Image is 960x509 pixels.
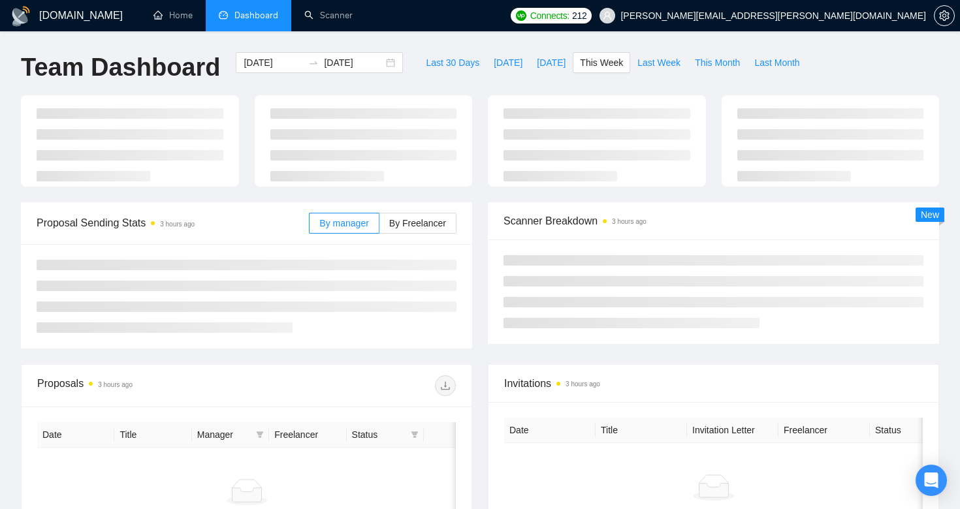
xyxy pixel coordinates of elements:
button: Last 30 Days [419,52,487,73]
span: 212 [572,8,586,23]
button: This Month [688,52,747,73]
h1: Team Dashboard [21,52,220,83]
th: Title [114,422,191,448]
button: Last Month [747,52,807,73]
span: Last Week [637,55,680,70]
span: [DATE] [494,55,522,70]
span: [DATE] [537,55,566,70]
th: Manager [192,422,269,448]
span: to [308,57,319,68]
button: [DATE] [530,52,573,73]
span: filter [253,425,266,444]
span: Invitations [504,375,923,392]
span: Dashboard [234,10,278,21]
span: Status [352,427,406,442]
span: New [921,209,939,220]
span: Last 30 Days [426,55,479,70]
img: logo [10,6,31,27]
span: This Month [695,55,740,70]
a: setting [934,10,955,21]
button: This Week [573,52,630,73]
time: 3 hours ago [566,380,600,388]
button: Last Week [630,52,688,73]
span: This Week [580,55,623,70]
span: filter [256,431,264,439]
span: setting [935,10,954,21]
th: Date [504,418,596,443]
th: Title [596,418,687,443]
span: Manager [197,427,251,442]
time: 3 hours ago [160,221,195,228]
a: homeHome [153,10,193,21]
span: user [603,11,612,20]
span: filter [411,431,419,439]
span: dashboard [219,10,228,20]
span: Proposal Sending Stats [37,215,309,231]
button: [DATE] [487,52,530,73]
div: Open Intercom Messenger [916,465,947,496]
input: End date [324,55,383,70]
span: Scanner Breakdown [504,213,923,229]
a: searchScanner [304,10,353,21]
span: filter [408,425,421,444]
span: By Freelancer [389,218,446,228]
th: Freelancer [269,422,346,448]
span: By manager [319,218,368,228]
span: Last Month [754,55,799,70]
th: Date [37,422,114,448]
th: Freelancer [778,418,870,443]
img: upwork-logo.png [516,10,526,21]
input: Start date [244,55,303,70]
time: 3 hours ago [98,381,133,388]
button: setting [934,5,955,26]
span: Connects: [530,8,569,23]
th: Invitation Letter [687,418,778,443]
span: swap-right [308,57,319,68]
div: Proposals [37,375,247,396]
time: 3 hours ago [612,218,647,225]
